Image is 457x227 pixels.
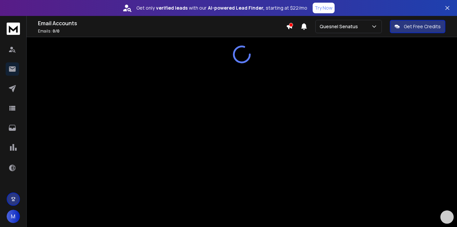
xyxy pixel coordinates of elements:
p: Try Now [315,5,333,11]
button: Get Free Credits [390,20,445,33]
p: Get Free Credits [404,23,441,30]
span: 0 / 0 [53,28,60,34]
p: Get only with our starting at $22/mo [136,5,307,11]
button: M [7,210,20,223]
p: Quesnel Senatus [320,23,361,30]
strong: AI-powered Lead Finder, [208,5,264,11]
h1: Email Accounts [38,19,286,27]
p: Emails : [38,29,286,34]
strong: verified leads [156,5,188,11]
img: logo [7,23,20,35]
button: Try Now [313,3,335,13]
